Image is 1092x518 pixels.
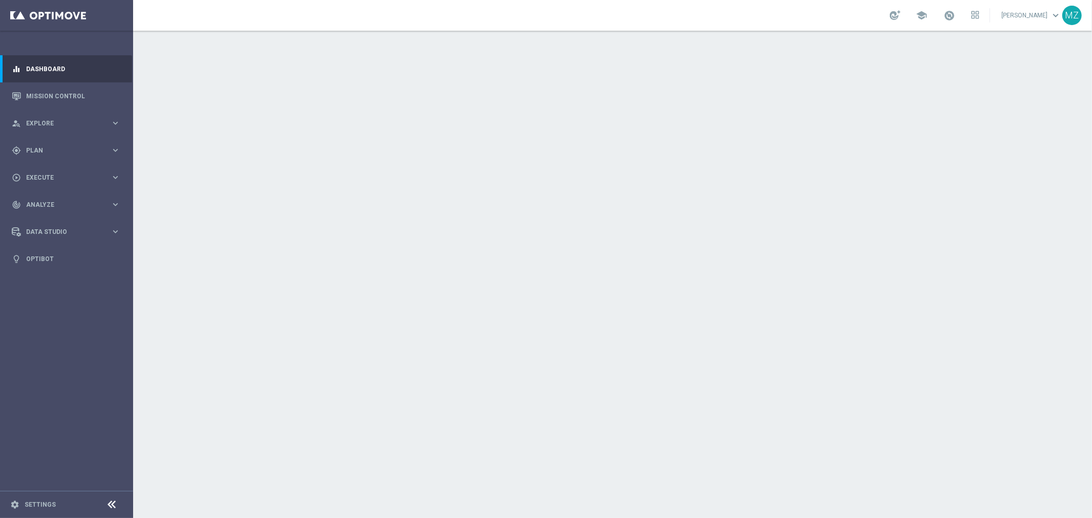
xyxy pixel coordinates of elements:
i: keyboard_arrow_right [111,200,120,209]
a: Settings [25,502,56,508]
span: keyboard_arrow_down [1050,10,1061,21]
i: gps_fixed [12,146,21,155]
button: lightbulb Optibot [11,255,121,263]
button: equalizer Dashboard [11,65,121,73]
div: Optibot [12,245,120,272]
span: school [916,10,927,21]
i: equalizer [12,64,21,74]
i: keyboard_arrow_right [111,172,120,182]
div: Mission Control [12,82,120,110]
div: MZ [1062,6,1082,25]
button: Mission Control [11,92,121,100]
a: Optibot [26,245,120,272]
div: Dashboard [12,55,120,82]
button: Data Studio keyboard_arrow_right [11,228,121,236]
a: [PERSON_NAME]keyboard_arrow_down [1000,8,1062,23]
span: Analyze [26,202,111,208]
a: Dashboard [26,55,120,82]
button: track_changes Analyze keyboard_arrow_right [11,201,121,209]
button: play_circle_outline Execute keyboard_arrow_right [11,174,121,182]
i: person_search [12,119,21,128]
i: keyboard_arrow_right [111,145,120,155]
i: lightbulb [12,254,21,264]
div: Analyze [12,200,111,209]
div: Data Studio [12,227,111,236]
button: gps_fixed Plan keyboard_arrow_right [11,146,121,155]
button: person_search Explore keyboard_arrow_right [11,119,121,127]
i: keyboard_arrow_right [111,227,120,236]
div: Plan [12,146,111,155]
span: Plan [26,147,111,154]
i: play_circle_outline [12,173,21,182]
div: Execute [12,173,111,182]
span: Data Studio [26,229,111,235]
span: Execute [26,175,111,181]
a: Mission Control [26,82,120,110]
i: keyboard_arrow_right [111,118,120,128]
div: Explore [12,119,111,128]
span: Explore [26,120,111,126]
i: settings [10,500,19,509]
i: track_changes [12,200,21,209]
